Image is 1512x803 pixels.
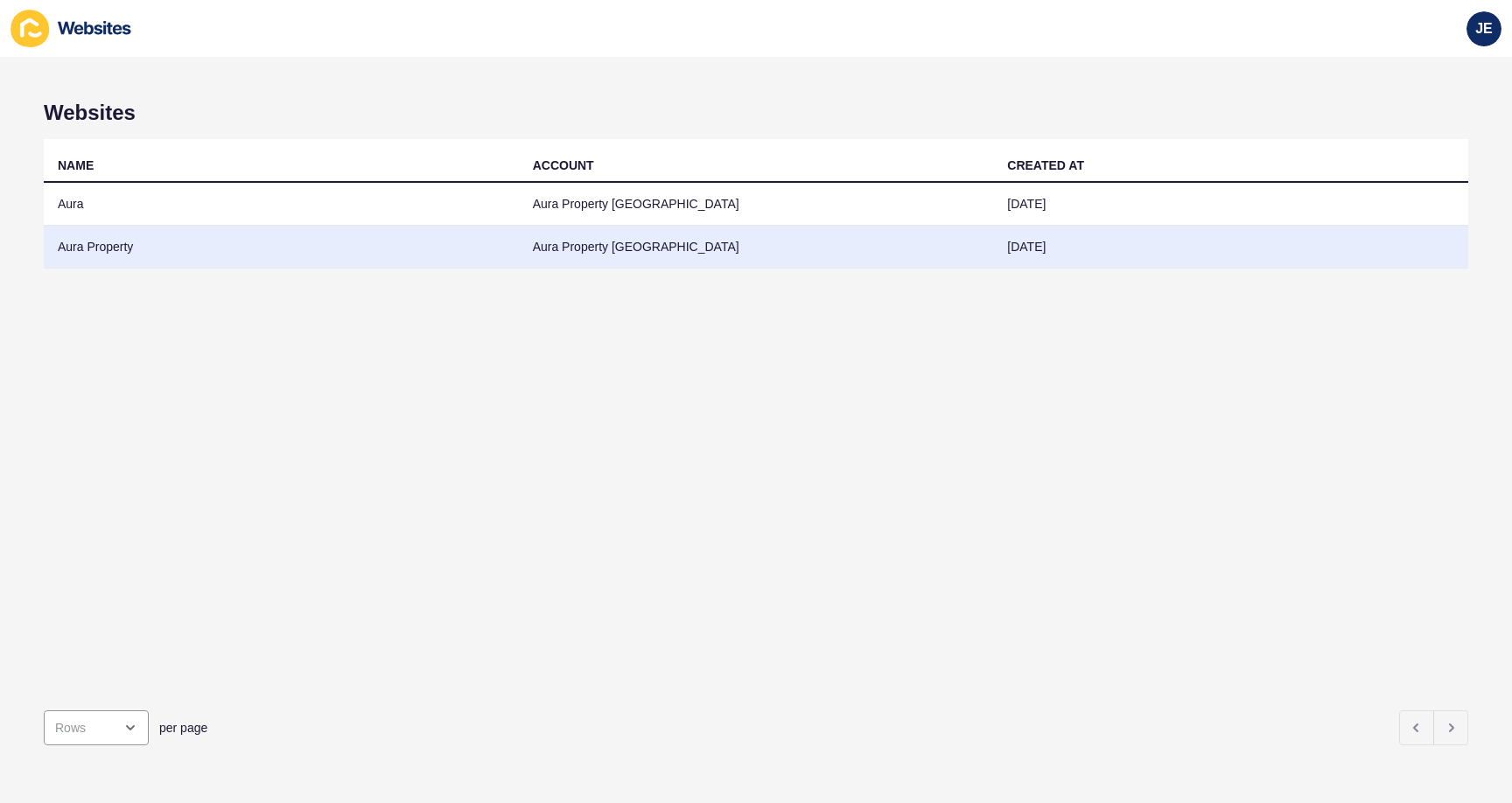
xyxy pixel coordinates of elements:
td: Aura [44,183,519,226]
td: [DATE] [993,183,1468,226]
div: open menu [44,710,149,745]
div: ACCOUNT [533,157,594,174]
td: Aura Property [GEOGRAPHIC_DATA] [519,183,994,226]
td: [DATE] [993,226,1468,269]
span: per page [159,719,207,737]
div: CREATED AT [1007,157,1084,174]
td: Aura Property [44,226,519,269]
div: NAME [58,157,94,174]
span: JE [1475,20,1493,38]
td: Aura Property [GEOGRAPHIC_DATA] [519,226,994,269]
h1: Websites [44,101,1468,125]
